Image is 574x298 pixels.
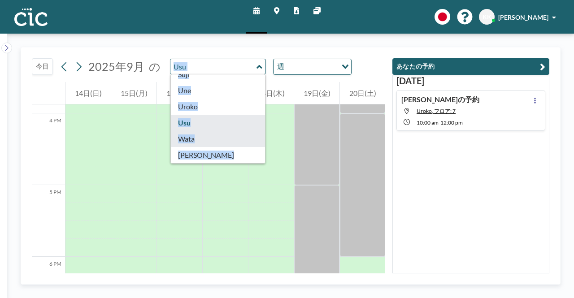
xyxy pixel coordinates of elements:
[275,61,286,73] span: 週
[171,99,265,115] div: Uroko
[170,59,257,74] input: Usu
[248,82,294,104] div: 18日(木)
[440,119,463,126] span: 12:00 PM
[14,8,48,26] img: organization-logo
[340,82,385,104] div: 20日(土)
[171,115,265,131] div: Usu
[498,13,548,21] span: [PERSON_NAME]
[32,113,65,185] div: 4 PM
[294,82,339,104] div: 19日(金)
[88,60,144,73] span: 2025年9月
[171,147,265,163] div: [PERSON_NAME]
[274,59,351,74] div: Search for option
[171,82,265,99] div: Une
[392,58,549,75] button: あなたの予約
[157,82,202,104] div: 16日(火)
[287,61,336,73] input: Search for option
[65,82,111,104] div: 14日(日)
[171,131,265,147] div: Wata
[111,82,157,104] div: 15日(月)
[417,119,439,126] span: 10:00 AM
[483,13,491,21] span: KK
[149,60,161,73] span: の
[417,108,456,114] span: Uroko, フロア: 7
[401,95,479,104] h4: [PERSON_NAME]の予約
[439,119,440,126] span: -
[32,185,65,257] div: 5 PM
[171,66,265,82] div: Suji
[396,75,545,86] h3: [DATE]
[32,58,53,75] button: 今日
